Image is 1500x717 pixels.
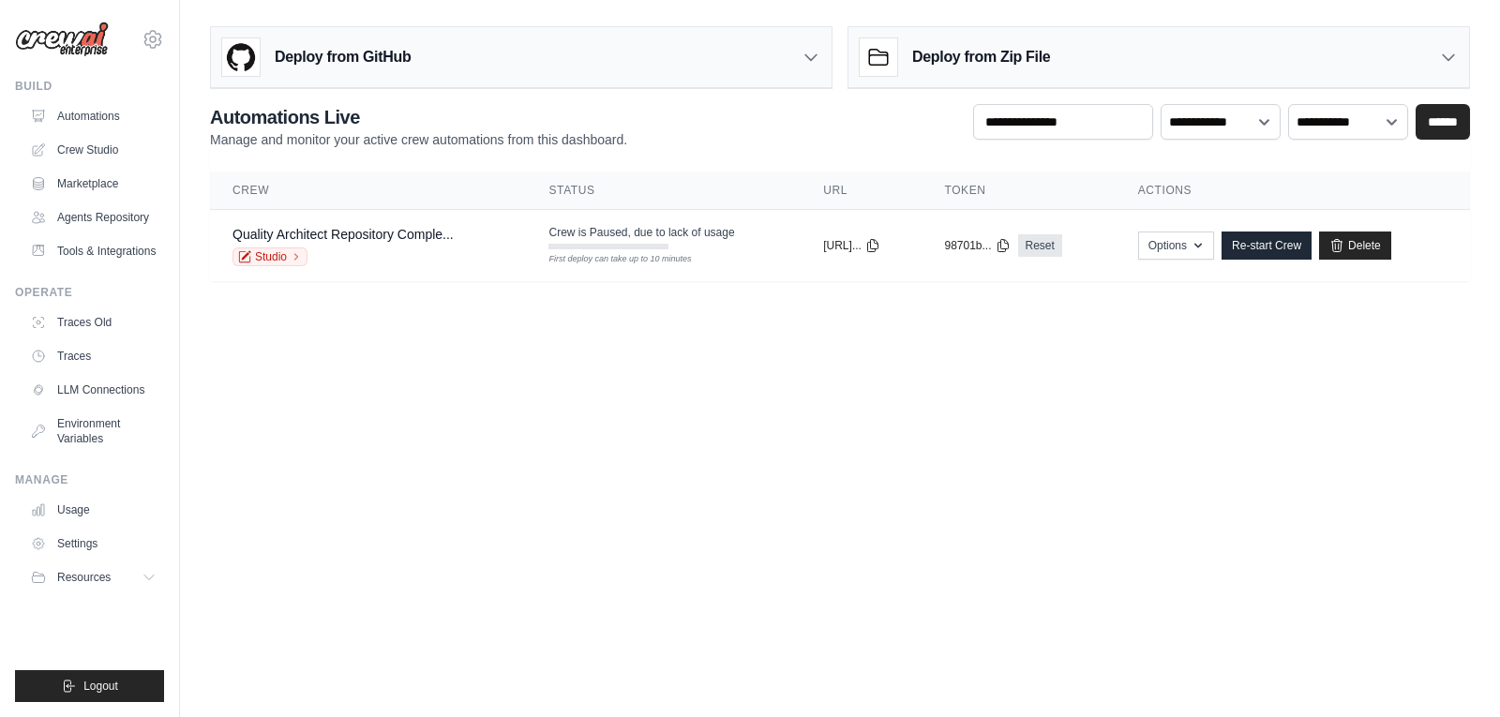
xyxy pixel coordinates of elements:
[22,529,164,559] a: Settings
[22,135,164,165] a: Crew Studio
[232,227,454,242] a: Quality Architect Repository Comple...
[210,104,627,130] h2: Automations Live
[22,375,164,405] a: LLM Connections
[22,236,164,266] a: Tools & Integrations
[15,79,164,94] div: Build
[15,22,109,57] img: Logo
[22,495,164,525] a: Usage
[275,46,411,68] h3: Deploy from GitHub
[22,202,164,232] a: Agents Repository
[22,169,164,199] a: Marketplace
[222,38,260,76] img: GitHub Logo
[83,679,118,694] span: Logout
[22,409,164,454] a: Environment Variables
[548,253,668,266] div: First deploy can take up to 10 minutes
[922,172,1115,210] th: Token
[210,172,526,210] th: Crew
[1018,234,1062,257] a: Reset
[15,670,164,702] button: Logout
[22,341,164,371] a: Traces
[944,238,1010,253] button: 98701b...
[526,172,801,210] th: Status
[1319,232,1391,260] a: Delete
[22,101,164,131] a: Automations
[22,562,164,592] button: Resources
[912,46,1050,68] h3: Deploy from Zip File
[1116,172,1470,210] th: Actions
[232,247,307,266] a: Studio
[801,172,922,210] th: URL
[1222,232,1312,260] a: Re-start Crew
[548,225,734,240] span: Crew is Paused, due to lack of usage
[57,570,111,585] span: Resources
[22,307,164,337] a: Traces Old
[15,285,164,300] div: Operate
[1138,232,1214,260] button: Options
[210,130,627,149] p: Manage and monitor your active crew automations from this dashboard.
[15,472,164,487] div: Manage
